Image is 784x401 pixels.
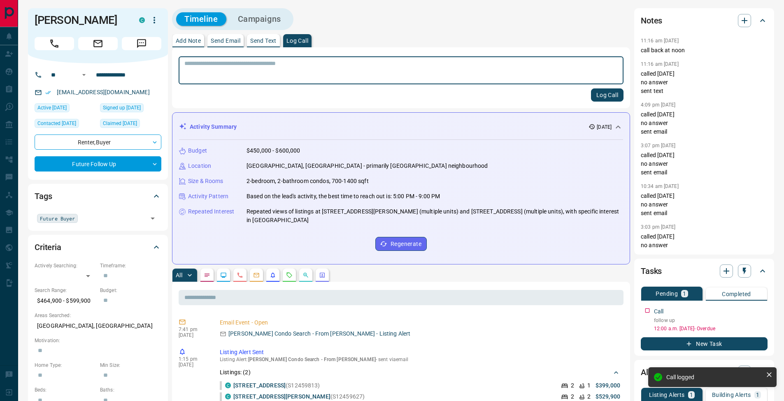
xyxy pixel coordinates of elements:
button: New Task [641,337,768,350]
button: Log Call [591,88,623,102]
p: 7:41 pm [179,327,207,332]
p: [GEOGRAPHIC_DATA], [GEOGRAPHIC_DATA] - primarily [GEOGRAPHIC_DATA] neighbourhood [247,162,488,170]
p: Pending [656,291,678,297]
div: Tags [35,186,161,206]
p: called [DATE] no answer sent text [641,70,768,95]
svg: Listing Alerts [270,272,276,278]
h2: Criteria [35,241,61,254]
svg: Calls [237,272,243,278]
span: Email [78,37,118,50]
p: Listing Alert : - sent via email [220,357,620,362]
span: Signed up [DATE] [103,104,141,112]
h2: Alerts [641,366,662,379]
p: Actively Searching: [35,262,96,269]
p: Beds: [35,386,96,394]
svg: Agent Actions [319,272,326,278]
div: Notes [641,11,768,30]
span: Claimed [DATE] [103,119,137,127]
p: 4:09 pm [DATE] [641,102,676,108]
span: Contacted [DATE] [37,119,76,127]
span: Message [122,37,161,50]
svg: Opportunities [302,272,309,278]
div: Criteria [35,237,161,257]
svg: Requests [286,272,293,278]
p: called [DATE] no answer sent email [641,192,768,218]
p: Repeated Interest [188,207,234,216]
p: Timeframe: [100,262,161,269]
svg: Email Verified [45,90,51,95]
p: 2 [571,392,574,401]
div: Tue Oct 07 2025 [35,103,96,115]
div: Alerts [641,362,768,382]
p: Activity Pattern [188,192,228,201]
p: [DATE] [597,123,612,131]
p: All [176,272,182,278]
div: Future Follow Up [35,156,161,172]
p: $399,000 [596,381,620,390]
p: Listings: ( 2 ) [220,368,251,377]
p: 2-bedroom, 2-bathroom condos, 700-1400 sqft [247,177,369,185]
p: 1 [683,291,686,297]
p: [GEOGRAPHIC_DATA], [GEOGRAPHIC_DATA] [35,319,161,333]
p: Motivation: [35,337,161,344]
span: Call [35,37,74,50]
p: 12:00 a.m. [DATE] - Overdue [654,325,768,332]
div: Tue Oct 14 2025 [35,119,96,130]
p: Listing Alerts [649,392,685,398]
p: Home Type: [35,362,96,369]
p: [DATE] [179,332,207,338]
p: 3:03 pm [DATE] [641,224,676,230]
span: [PERSON_NAME] Condo Search - From [PERSON_NAME] [248,357,376,362]
p: Repeated views of listings at [STREET_ADDRESS][PERSON_NAME] (multiple units) and [STREET_ADDRESS]... [247,207,623,225]
button: Timeline [176,12,226,26]
p: [DATE] [179,362,207,368]
a: [EMAIL_ADDRESS][DOMAIN_NAME] [57,89,150,95]
p: Location [188,162,211,170]
div: Activity Summary[DATE] [179,119,623,134]
p: $464,900 - $599,900 [35,294,96,308]
div: condos.ca [139,17,145,23]
p: 1 [690,392,693,398]
p: call back at noon [641,46,768,55]
button: Open [79,70,89,80]
p: $450,000 - $600,000 [247,146,300,155]
p: 10:34 am [DATE] [641,183,679,189]
h2: Tasks [641,264,662,278]
p: called [DATE] no answer sent email [641,110,768,136]
p: called [DATE] no answer sent email [641,151,768,177]
a: [STREET_ADDRESS] [233,382,286,389]
p: Areas Searched: [35,312,161,319]
h2: Tags [35,190,52,203]
p: $529,900 [596,392,620,401]
div: Renter , Buyer [35,134,161,150]
p: called [DATE] no answer sent email [641,232,768,258]
p: Send Text [250,38,277,44]
div: Call logged [666,374,763,380]
p: Size & Rooms [188,177,223,185]
span: Active [DATE] [37,104,67,112]
p: 2 [587,392,591,401]
p: (S12459627) [233,392,365,401]
p: 1 [756,392,759,398]
h2: Notes [641,14,662,27]
p: Completed [722,291,751,297]
a: [STREET_ADDRESS][PERSON_NAME] [233,393,330,400]
p: Call [654,307,664,316]
div: Tasks [641,261,768,281]
p: Min Size: [100,362,161,369]
p: 2 [571,381,574,390]
span: Future Buyer [40,214,75,223]
p: follow up [654,317,768,324]
svg: Notes [204,272,210,278]
p: Based on the lead's activity, the best time to reach out is: 5:00 PM - 9:00 PM [247,192,440,201]
div: condos.ca [225,394,231,399]
p: 1 [587,381,591,390]
p: Send Email [211,38,240,44]
p: 11:16 am [DATE] [641,38,679,44]
h1: [PERSON_NAME] [35,14,127,27]
div: Wed Jan 25 2023 [100,103,161,115]
p: Budget: [100,287,161,294]
p: Building Alerts [712,392,751,398]
p: Listing Alert Sent [220,348,620,357]
p: Log Call [286,38,308,44]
